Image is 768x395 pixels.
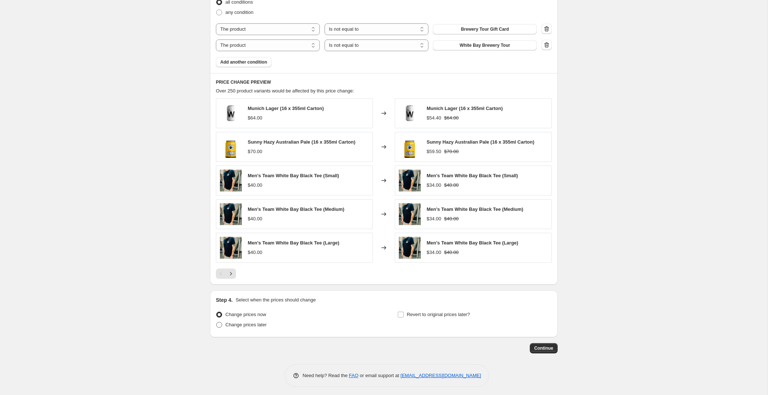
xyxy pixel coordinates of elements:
span: Men's Team White Bay Black Tee (Medium) [427,206,523,212]
div: $70.00 [248,148,262,155]
div: $64.00 [248,114,262,122]
span: any condition [225,10,254,15]
img: Whitebay-355ml-Sunny-WEB_80x.png [220,136,242,158]
strike: $40.00 [444,182,459,189]
a: FAQ [349,373,359,378]
span: Men's Team White Bay Black Tee (Medium) [248,206,344,212]
div: $40.00 [248,215,262,223]
span: Need help? Read the [303,373,349,378]
span: Munich Lager (16 x 355ml Carton) [427,106,503,111]
span: Men's Team White Bay Black Tee (Large) [248,240,339,246]
span: Change prices now [225,312,266,317]
button: Add another condition [216,57,271,67]
img: 7712EC81-0311-40D7-941A-9E4BA32573A7_80x.jpg [399,170,421,191]
img: 7712EC81-0311-40D7-941A-9E4BA32573A7_80x.jpg [399,203,421,225]
img: 7712EC81-0311-40D7-941A-9E4BA32573A7_80x.jpg [399,237,421,259]
div: $40.00 [248,249,262,256]
img: 7712EC81-0311-40D7-941A-9E4BA32573A7_80x.jpg [220,203,242,225]
span: Sunny Hazy Australian Pale (16 x 355ml Carton) [427,139,534,145]
strike: $64.00 [444,114,459,122]
span: Change prices later [225,322,267,327]
p: Select when the prices should change [236,296,316,304]
span: Men's Team White Bay Black Tee (Small) [248,173,339,178]
strike: $70.00 [444,148,459,155]
div: $34.00 [427,215,441,223]
div: $40.00 [248,182,262,189]
span: Add another condition [220,59,267,65]
img: W-Lager-355ml-WEB_1_80x.png [399,102,421,124]
span: or email support at [359,373,401,378]
button: Continue [530,343,558,353]
span: White Bay Brewery Tour [460,42,510,48]
h6: PRICE CHANGE PREVIEW [216,79,552,85]
a: [EMAIL_ADDRESS][DOMAIN_NAME] [401,373,481,378]
strike: $40.00 [444,215,459,223]
strike: $40.00 [444,249,459,256]
img: 7712EC81-0311-40D7-941A-9E4BA32573A7_80x.jpg [220,170,242,191]
nav: Pagination [216,269,236,279]
button: Next [226,269,236,279]
span: Men's Team White Bay Black Tee (Small) [427,173,518,178]
div: $34.00 [427,249,441,256]
div: $59.50 [427,148,441,155]
span: Revert to original prices later? [407,312,470,317]
div: $54.40 [427,114,441,122]
h2: Step 4. [216,296,233,304]
img: W-Lager-355ml-WEB_1_80x.png [220,102,242,124]
div: $34.00 [427,182,441,189]
img: 7712EC81-0311-40D7-941A-9E4BA32573A7_80x.jpg [220,237,242,259]
button: Brewery Tour Gift Card [433,24,537,34]
span: Men's Team White Bay Black Tee (Large) [427,240,518,246]
span: Brewery Tour Gift Card [461,26,509,32]
span: Continue [534,345,553,351]
span: Sunny Hazy Australian Pale (16 x 355ml Carton) [248,139,355,145]
span: Munich Lager (16 x 355ml Carton) [248,106,324,111]
img: Whitebay-355ml-Sunny-WEB_80x.png [399,136,421,158]
span: Over 250 product variants would be affected by this price change: [216,88,354,94]
button: White Bay Brewery Tour [433,40,537,50]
